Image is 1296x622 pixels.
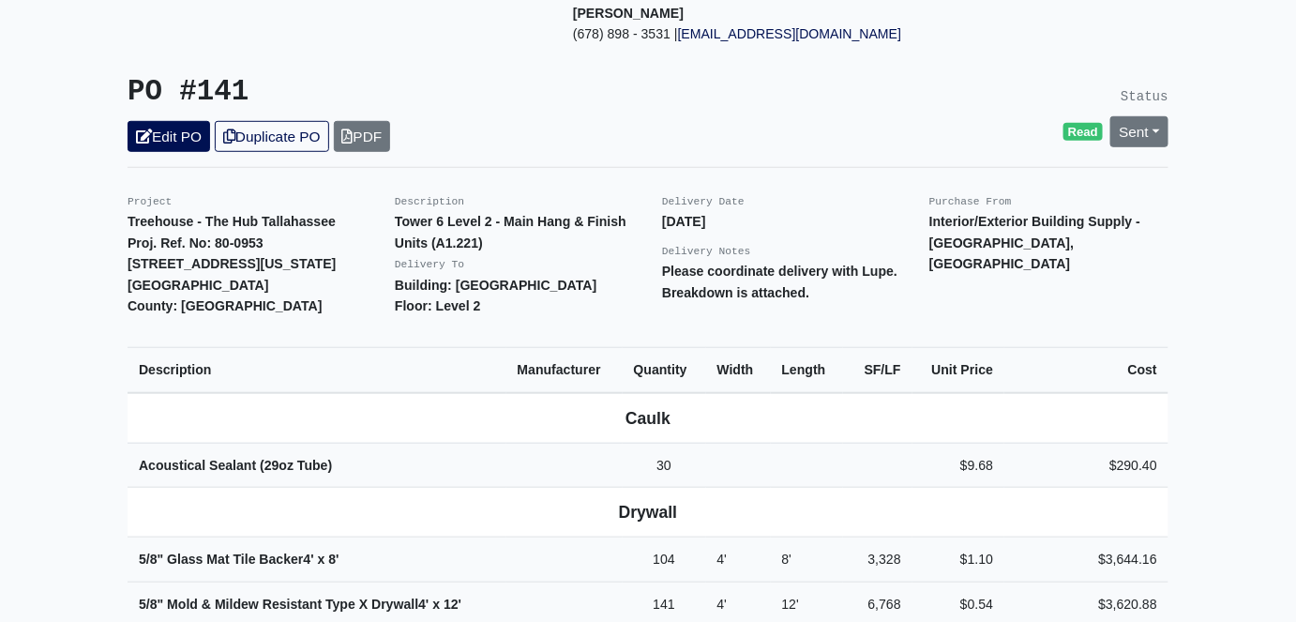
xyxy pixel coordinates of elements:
[418,597,429,612] span: 4'
[625,409,671,428] b: Caulk
[139,552,339,567] strong: 5/8" Glass Mat Tile Backer
[334,121,391,152] a: PDF
[843,538,912,583] td: 3,328
[128,214,336,229] strong: Treehouse - The Hub Tallahassee
[395,278,596,293] strong: Building: [GEOGRAPHIC_DATA]
[912,538,1004,583] td: $1.10
[912,443,1004,488] td: $9.68
[771,347,844,392] th: Length
[128,121,210,152] a: Edit PO
[623,443,706,488] td: 30
[619,503,678,522] b: Drywall
[128,75,634,110] h3: PO #141
[395,196,464,207] small: Description
[573,23,990,45] p: (678) 898 - 3531 |
[139,458,332,473] strong: Acoustical Sealant (29oz Tube)
[573,6,684,21] strong: [PERSON_NAME]
[662,196,745,207] small: Delivery Date
[432,597,440,612] span: x
[706,347,771,392] th: Width
[139,597,461,612] strong: 5/8" Mold & Mildew Resistant Type X Drywall
[128,196,172,207] small: Project
[395,259,464,270] small: Delivery To
[623,538,706,583] td: 104
[128,298,323,313] strong: County: [GEOGRAPHIC_DATA]
[128,278,268,293] strong: [GEOGRAPHIC_DATA]
[782,552,792,567] span: 8'
[395,298,481,313] strong: Floor: Level 2
[318,552,325,567] span: x
[662,264,897,300] strong: Please coordinate delivery with Lupe. Breakdown is attached.
[1121,89,1168,104] small: Status
[215,121,329,152] a: Duplicate PO
[662,246,751,257] small: Delivery Notes
[678,26,902,41] a: [EMAIL_ADDRESS][DOMAIN_NAME]
[1004,443,1168,488] td: $290.40
[328,552,339,567] span: 8'
[128,235,264,250] strong: Proj. Ref. No: 80-0953
[929,196,1012,207] small: Purchase From
[395,214,626,250] strong: Tower 6 Level 2 - Main Hang & Finish Units (A1.221)
[1063,123,1104,142] span: Read
[128,256,336,271] strong: [STREET_ADDRESS][US_STATE]
[717,597,728,612] span: 4'
[444,597,461,612] span: 12'
[623,347,706,392] th: Quantity
[506,347,623,392] th: Manufacturer
[1004,347,1168,392] th: Cost
[717,552,728,567] span: 4'
[929,211,1168,275] p: Interior/Exterior Building Supply - [GEOGRAPHIC_DATA], [GEOGRAPHIC_DATA]
[662,214,706,229] strong: [DATE]
[912,347,1004,392] th: Unit Price
[128,347,506,392] th: Description
[782,597,799,612] span: 12'
[843,347,912,392] th: SF/LF
[1004,538,1168,583] td: $3,644.16
[1110,116,1168,147] a: Sent
[303,552,313,567] span: 4'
